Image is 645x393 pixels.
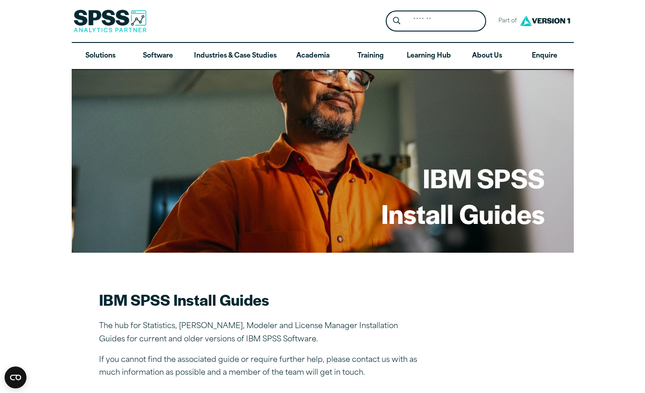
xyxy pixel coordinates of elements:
[129,43,187,69] a: Software
[381,160,545,231] h1: IBM SPSS Install Guides
[386,11,486,32] form: Site Header Search Form
[516,43,573,69] a: Enquire
[399,43,458,69] a: Learning Hub
[5,366,26,388] button: Open CMP widget
[284,43,341,69] a: Academia
[388,13,405,30] button: Search magnifying glass icon
[73,10,147,32] img: SPSS Analytics Partner
[341,43,399,69] a: Training
[99,354,419,380] p: If you cannot find the associated guide or require further help, please contact us with as much i...
[393,17,400,25] svg: Search magnifying glass icon
[72,43,574,69] nav: Desktop version of site main menu
[187,43,284,69] a: Industries & Case Studies
[99,320,419,346] p: The hub for Statistics, [PERSON_NAME], Modeler and License Manager Installation Guides for curren...
[99,289,419,310] h2: IBM SPSS Install Guides
[72,43,129,69] a: Solutions
[458,43,516,69] a: About Us
[518,12,572,29] img: Version1 Logo
[493,15,518,28] span: Part of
